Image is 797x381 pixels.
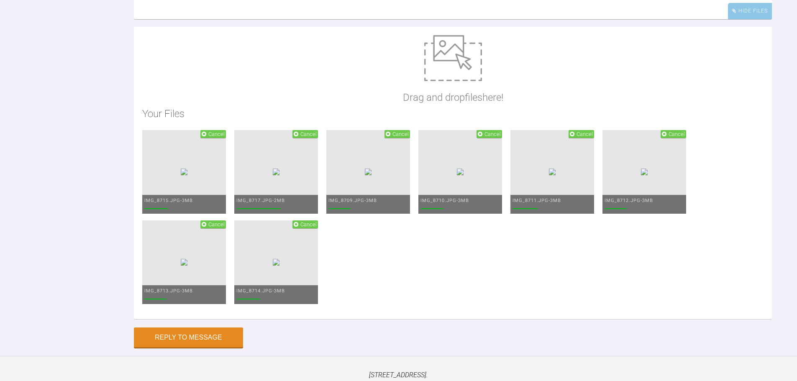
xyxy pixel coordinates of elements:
[181,259,187,266] img: 0017b6bd-dd97-422a-aee3-5fa7fa587212
[484,131,501,137] span: Cancel
[420,198,469,203] span: IMG_8710.JPG - 3MB
[605,198,653,203] span: IMG_8712.JPG - 3MB
[273,169,279,175] img: d0887bb1-a38a-4df4-b090-4b9c193a5206
[134,327,243,348] button: Reply to Message
[641,169,648,175] img: 14e0e4fa-08ae-4ebc-aa2e-b2ca55594c58
[457,169,464,175] img: 6b039c04-e251-4a78-aa43-1d5cc751fce6
[208,221,225,228] span: Cancel
[208,131,225,137] span: Cancel
[403,89,503,105] p: Drag and drop files here!
[513,198,561,203] span: IMG_8711.JPG - 3MB
[392,131,409,137] span: Cancel
[300,221,317,228] span: Cancel
[273,259,279,266] img: 75ff5540-931c-43cb-a4f6-2653d9434791
[365,169,372,175] img: 70834777-4ac0-43b6-8b5e-b5e8e810c3cc
[181,169,187,175] img: 016fa383-fb92-4796-b83d-c93e0b7c098c
[236,198,285,203] span: IMG_8717.JPG - 2MB
[300,131,317,137] span: Cancel
[144,198,193,203] span: IMG_8715.JPG - 3MB
[728,3,772,19] div: Hide Files
[142,106,764,122] h2: Your Files
[549,169,556,175] img: d864f594-d070-4519-9d8a-77f32a2a6515
[328,198,377,203] span: IMG_8709.JPG - 3MB
[144,288,193,294] span: IMG_8713.JPG - 3MB
[669,131,685,137] span: Cancel
[236,288,285,294] span: IMG_8714.JPG - 3MB
[577,131,593,137] span: Cancel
